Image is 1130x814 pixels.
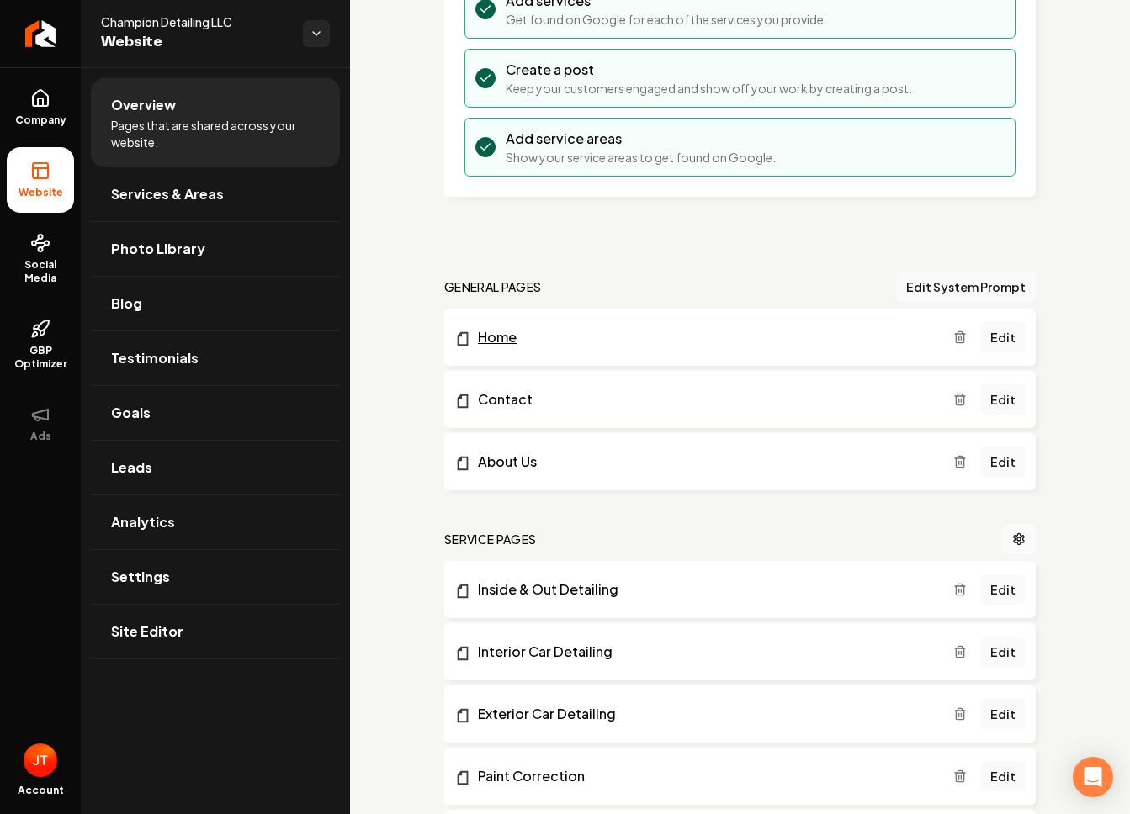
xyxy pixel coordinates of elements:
[25,20,56,47] img: Rebolt Logo
[111,239,205,259] span: Photo Library
[91,277,340,330] a: Blog
[980,761,1026,791] a: Edit
[7,258,74,285] span: Social Media
[980,447,1026,477] a: Edit
[454,642,953,662] a: Interior Car Detailing
[91,495,340,549] a: Analytics
[454,389,953,410] a: Contact
[506,11,827,28] p: Get found on Google for each of the services you provide.
[91,222,340,276] a: Photo Library
[111,348,199,368] span: Testimonials
[91,550,340,604] a: Settings
[91,441,340,494] a: Leads
[506,60,912,80] h3: Create a post
[111,403,151,423] span: Goals
[24,743,57,777] button: Open user button
[454,704,953,724] a: Exterior Car Detailing
[91,167,340,221] a: Services & Areas
[444,531,537,547] h2: Service Pages
[111,184,224,204] span: Services & Areas
[8,114,73,127] span: Company
[980,384,1026,415] a: Edit
[506,129,776,149] h3: Add service areas
[7,219,74,299] a: Social Media
[454,327,953,347] a: Home
[7,391,74,457] button: Ads
[12,186,70,199] span: Website
[980,574,1026,605] a: Edit
[101,30,289,54] span: Website
[7,305,74,384] a: GBP Optimizer
[444,278,542,295] h2: general pages
[111,293,142,314] span: Blog
[111,512,175,532] span: Analytics
[506,149,776,166] p: Show your service areas to get found on Google.
[980,322,1026,352] a: Edit
[101,13,289,30] span: Champion Detailing LLC
[454,579,953,600] a: Inside & Out Detailing
[7,344,74,371] span: GBP Optimizer
[18,784,64,797] span: Account
[896,272,1036,302] button: Edit System Prompt
[91,386,340,440] a: Goals
[111,95,176,115] span: Overview
[506,80,912,97] p: Keep your customers engaged and show off your work by creating a post.
[91,605,340,658] a: Site Editor
[7,75,74,140] a: Company
[980,637,1026,667] a: Edit
[111,117,320,151] span: Pages that are shared across your website.
[24,430,58,443] span: Ads
[24,743,57,777] img: Jacob Thomas
[111,567,170,587] span: Settings
[111,457,152,478] span: Leads
[91,331,340,385] a: Testimonials
[111,621,183,642] span: Site Editor
[454,452,953,472] a: About Us
[454,766,953,786] a: Paint Correction
[1073,757,1113,797] div: Open Intercom Messenger
[980,699,1026,729] a: Edit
